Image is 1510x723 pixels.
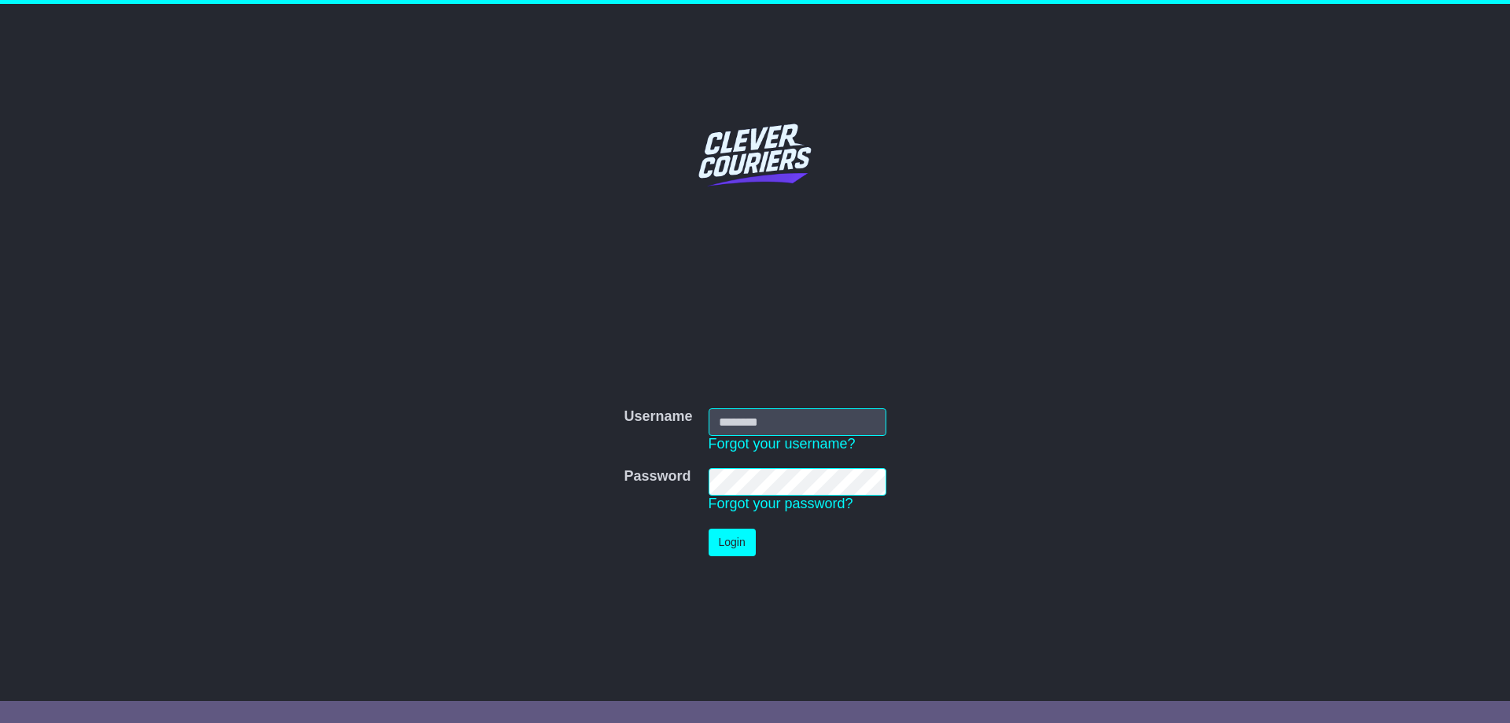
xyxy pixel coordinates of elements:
[709,436,856,452] a: Forgot your username?
[709,496,853,511] a: Forgot your password?
[624,468,691,485] label: Password
[624,408,692,426] label: Username
[709,529,756,556] button: Login
[688,87,822,221] img: Clever Couriers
